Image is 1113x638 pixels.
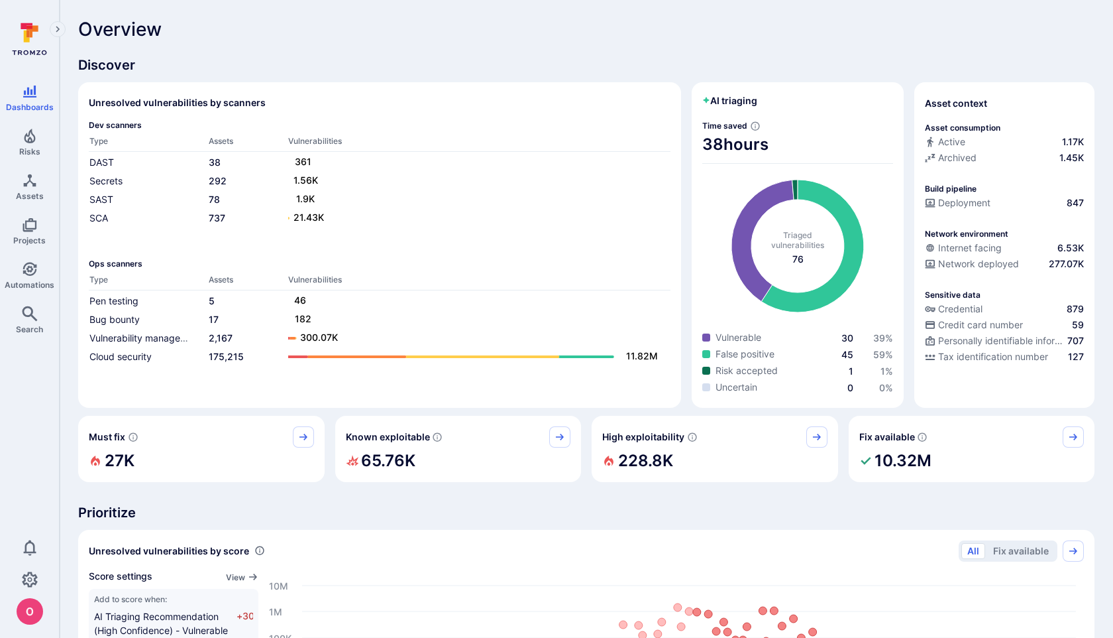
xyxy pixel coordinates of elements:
th: Assets [208,135,288,152]
span: 1 % [880,365,893,377]
span: High exploitability [602,430,684,444]
i: Expand navigation menu [53,24,62,35]
span: Assets [16,191,44,201]
span: Must fix [89,430,125,444]
a: Bug bounty [89,314,140,325]
th: Type [89,135,208,152]
span: 38 hours [702,134,893,155]
span: 277.07K [1049,257,1084,271]
span: 0 [847,382,853,393]
button: All [961,543,985,559]
a: SAST [89,194,113,205]
a: Cloud security [89,351,152,362]
button: View [226,572,258,582]
span: Asset context [925,97,987,110]
span: Dev scanners [89,120,670,130]
div: Tax identification number [925,350,1048,363]
span: Fix available [859,430,915,444]
div: Must fix [78,416,325,482]
a: Internet facing6.53K [925,241,1084,255]
div: Known exploitable [335,416,582,482]
span: Credit card number [938,318,1023,332]
a: 21.43K [288,210,657,226]
div: Code repository is archived [925,151,1084,167]
span: Internet facing [938,241,1002,255]
th: Vulnerabilities [288,274,670,290]
a: Credit card number59 [925,318,1084,332]
div: Number of vulnerabilities in status 'Open' 'Triaged' and 'In process' grouped by score [254,544,265,558]
a: Active1.17K [925,135,1084,149]
span: Credential [938,302,982,316]
span: Known exploitable [346,430,430,444]
span: Add to score when: [94,594,253,604]
span: Time saved [702,121,747,131]
a: 361 [288,155,657,170]
h2: 65.76K [361,448,415,474]
a: Archived1.45K [925,151,1084,164]
h2: AI triaging [702,94,757,107]
a: Credential879 [925,302,1084,316]
span: 6.53K [1057,241,1084,255]
span: Overview [78,19,162,40]
a: Network deployed277.07K [925,257,1084,271]
button: Expand navigation menu [50,21,66,37]
h2: 10.32M [874,448,931,474]
text: 300.07K [300,332,338,343]
div: Fix available [849,416,1095,482]
button: Fix available [987,543,1055,559]
a: 2,167 [209,332,233,344]
text: 10M [269,580,288,591]
span: Active [938,135,965,149]
span: Personally identifiable information (PII) [938,334,1065,348]
a: 5 [209,295,215,306]
div: Deployment [925,196,990,210]
div: Archived [925,151,977,164]
text: 21.43K [293,212,324,223]
span: AI Triaging Recommendation (High Confidence) - Vulnerable [94,611,228,636]
span: Projects [13,235,46,245]
span: 127 [1068,350,1084,363]
div: Network deployed [925,257,1019,271]
text: 11.82M [626,350,658,361]
a: 59% [873,349,893,360]
p: Sensitive data [925,290,980,300]
a: Tax identification number127 [925,350,1084,363]
h2: Unresolved vulnerabilities by scanners [89,96,266,109]
span: Prioritize [78,503,1094,522]
div: Evidence indicative of processing credit card numbers [925,318,1084,334]
a: 30 [841,332,853,344]
a: Secrets [89,175,123,186]
span: 879 [1067,302,1084,316]
img: ACg8ocJcCe-YbLxGm5tc0PuNRxmgP8aEm0RBXn6duO8aeMVK9zjHhw=s96-c [17,598,43,625]
span: Triaged vulnerabilities [771,230,824,250]
a: 1 [849,365,853,377]
div: Evidence indicative of processing personally identifiable information [925,334,1084,350]
a: 38 [209,157,221,168]
svg: Risk score >=40 , missed SLA [128,432,138,442]
a: 11.82M [288,349,657,365]
h2: 228.8K [618,448,673,474]
a: 175,215 [209,351,244,362]
a: Personally identifiable information (PII)707 [925,334,1084,348]
a: 39% [873,332,893,344]
div: Evidence indicative of processing tax identification numbers [925,350,1084,366]
a: SCA [89,212,108,223]
a: 1% [880,365,893,377]
a: 0% [879,382,893,393]
th: Vulnerabilities [288,135,670,152]
div: Evidence that an asset is internet facing [925,241,1084,257]
svg: Vulnerabilities with fix available [917,432,927,442]
div: Evidence that the asset is packaged and deployed somewhere [925,257,1084,273]
span: Network deployed [938,257,1019,271]
p: Network environment [925,229,1008,239]
text: 1.56K [293,174,318,186]
text: 361 [295,156,311,167]
a: DAST [89,157,114,168]
span: 1.45K [1059,151,1084,164]
div: Commits seen in the last 180 days [925,135,1084,151]
a: Deployment847 [925,196,1084,210]
svg: EPSS score ≥ 0.7 [687,432,698,442]
a: 17 [209,314,219,325]
svg: Confirmed exploitable by KEV [432,432,443,442]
